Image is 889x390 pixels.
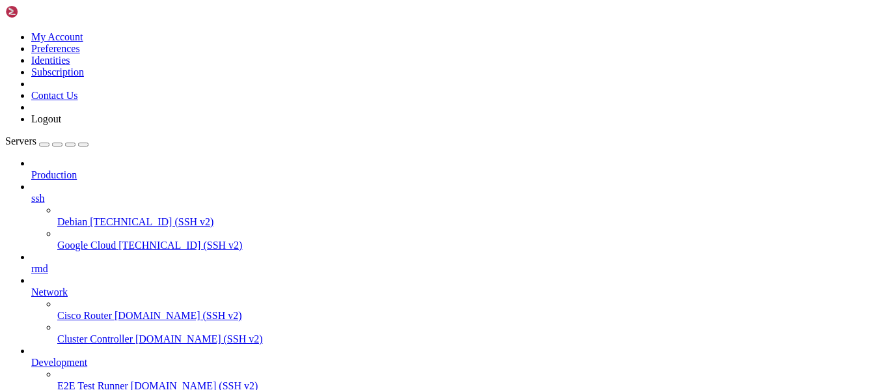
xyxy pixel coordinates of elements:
li: Debian [TECHNICAL_ID] (SSH v2) [57,204,884,228]
span: Cisco Router [57,310,112,321]
a: Debian [TECHNICAL_ID] (SSH v2) [57,216,884,228]
a: Logout [31,113,61,124]
span: Cluster Controller [57,333,133,344]
span: [DOMAIN_NAME] (SSH v2) [115,310,242,321]
span: Development [31,357,87,368]
a: Contact Us [31,90,78,101]
li: rmd [31,251,884,275]
a: Google Cloud [TECHNICAL_ID] (SSH v2) [57,240,884,251]
a: Network [31,286,884,298]
li: Production [31,158,884,181]
li: Network [31,275,884,345]
a: ssh [31,193,884,204]
span: Google Cloud [57,240,116,251]
li: ssh [31,181,884,251]
a: Servers [5,135,89,146]
span: [TECHNICAL_ID] (SSH v2) [118,240,242,251]
li: Cisco Router [DOMAIN_NAME] (SSH v2) [57,298,884,322]
span: rmd [31,263,48,274]
span: [DOMAIN_NAME] (SSH v2) [135,333,263,344]
a: Cisco Router [DOMAIN_NAME] (SSH v2) [57,310,884,322]
a: Preferences [31,43,80,54]
a: rmd [31,263,884,275]
a: Production [31,169,884,181]
img: Shellngn [5,5,80,18]
span: Production [31,169,77,180]
a: Subscription [31,66,84,77]
a: My Account [31,31,83,42]
a: Development [31,357,884,369]
span: ssh [31,193,44,204]
a: Identities [31,55,70,66]
span: Debian [57,216,87,227]
span: Servers [5,135,36,146]
li: Cluster Controller [DOMAIN_NAME] (SSH v2) [57,322,884,345]
a: Cluster Controller [DOMAIN_NAME] (SSH v2) [57,333,884,345]
li: Google Cloud [TECHNICAL_ID] (SSH v2) [57,228,884,251]
span: [TECHNICAL_ID] (SSH v2) [90,216,213,227]
span: Network [31,286,68,298]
